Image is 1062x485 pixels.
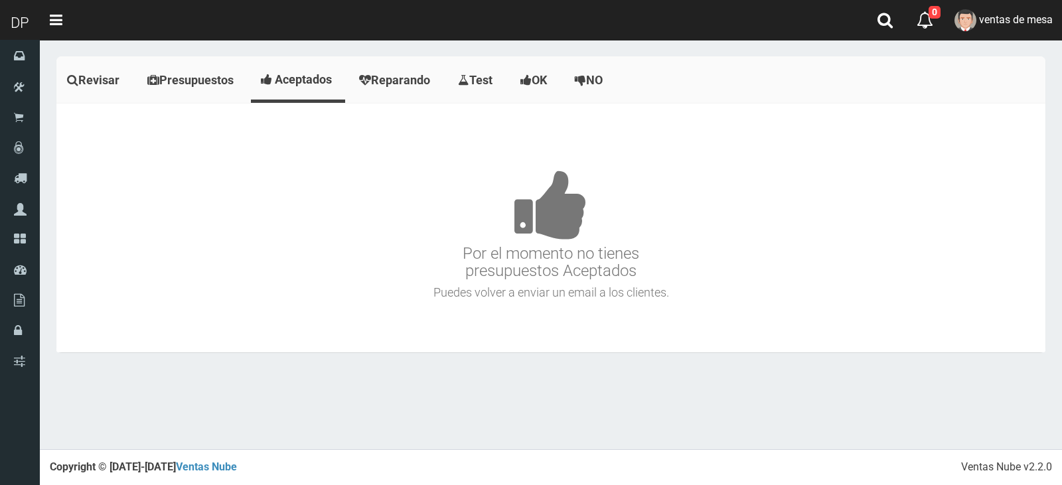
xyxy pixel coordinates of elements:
a: NO [564,60,617,101]
a: Revisar [56,60,133,101]
a: Reparando [348,60,444,101]
a: OK [510,60,561,101]
h3: Por el momento no tienes presupuestos Aceptados [60,130,1042,280]
a: Test [447,60,506,101]
span: NO [586,73,603,87]
span: Reparando [371,73,430,87]
img: User Image [954,9,976,31]
span: 0 [929,6,941,19]
a: Ventas Nube [176,460,237,473]
span: Presupuestos [159,73,234,87]
span: ventas de mesa [979,13,1053,26]
span: Test [469,73,493,87]
div: Ventas Nube v2.2.0 [961,460,1052,475]
span: Revisar [78,73,119,87]
a: Presupuestos [137,60,248,101]
strong: Copyright © [DATE]-[DATE] [50,460,237,473]
a: Aceptados [251,60,345,100]
span: Aceptados [275,72,332,86]
h4: Puedes volver a enviar un email a los clientes. [60,286,1042,299]
span: OK [532,73,547,87]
